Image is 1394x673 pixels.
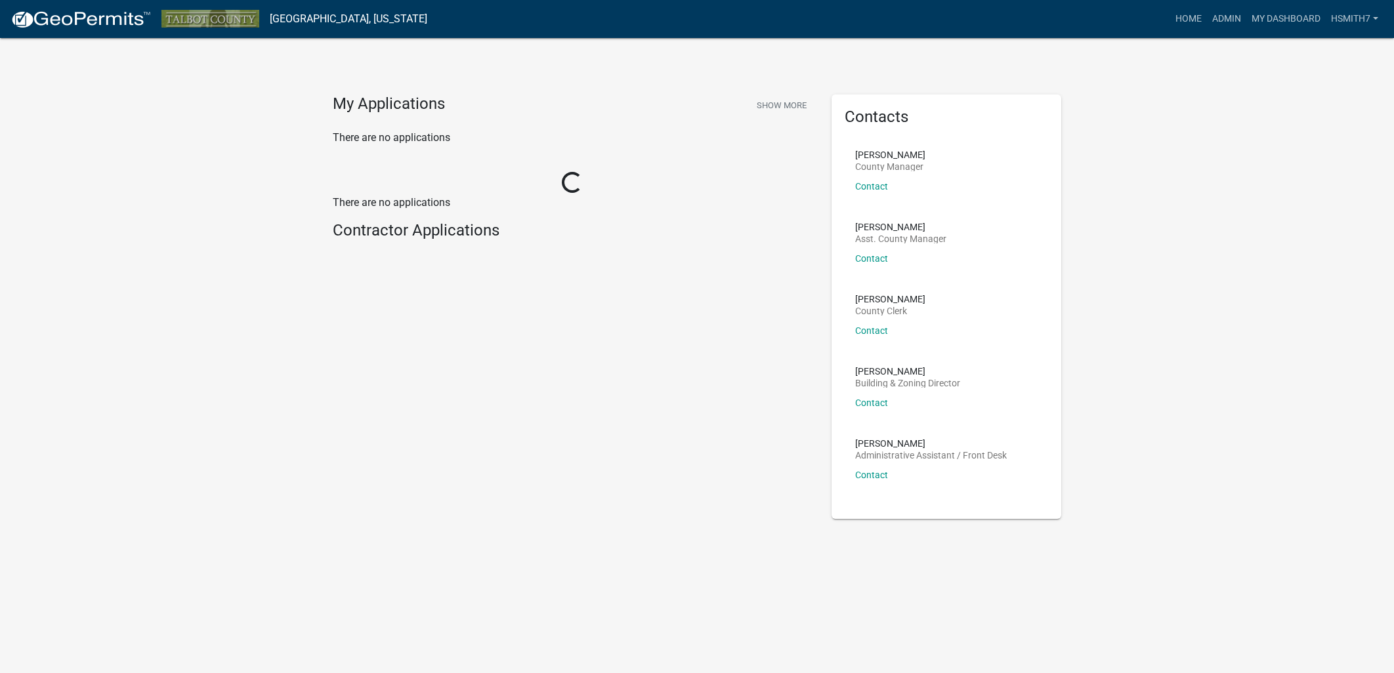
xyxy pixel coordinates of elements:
[855,295,925,304] p: [PERSON_NAME]
[855,162,925,171] p: County Manager
[855,253,888,264] a: Contact
[1207,7,1246,31] a: Admin
[855,150,925,159] p: [PERSON_NAME]
[855,398,888,408] a: Contact
[855,367,960,376] p: [PERSON_NAME]
[855,451,1007,460] p: Administrative Assistant / Front Desk
[855,222,946,232] p: [PERSON_NAME]
[1170,7,1207,31] a: Home
[845,108,1048,127] h5: Contacts
[855,325,888,336] a: Contact
[751,94,812,116] button: Show More
[270,8,427,30] a: [GEOGRAPHIC_DATA], [US_STATE]
[855,306,925,316] p: County Clerk
[855,234,946,243] p: Asst. County Manager
[1246,7,1326,31] a: My Dashboard
[333,195,812,211] p: There are no applications
[855,378,960,388] p: Building & Zoning Director
[333,130,812,146] p: There are no applications
[855,439,1007,448] p: [PERSON_NAME]
[333,221,812,240] h4: Contractor Applications
[855,181,888,192] a: Contact
[333,221,812,245] wm-workflow-list-section: Contractor Applications
[333,94,445,114] h4: My Applications
[855,470,888,480] a: Contact
[1326,7,1383,31] a: hsmith7
[161,10,259,28] img: Talbot County, Georgia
